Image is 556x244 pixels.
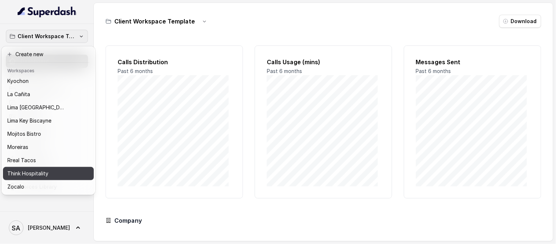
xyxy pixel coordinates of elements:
p: Think Hospitality [7,169,48,178]
p: Lima Key Biscayne [7,116,51,125]
p: La Cañita [7,90,30,99]
p: Rreal Tacos [7,156,36,165]
p: Kyochon [7,77,29,85]
p: Client Workspace Template [18,32,76,41]
header: Workspaces [3,64,94,76]
div: Client Workspace Template [1,46,95,195]
button: Create new [3,48,94,61]
p: Mojitos Bistro [7,130,41,138]
p: Moreiras [7,143,28,152]
button: Client Workspace Template [6,30,88,43]
p: Zocalo [7,182,24,191]
p: Lima [GEOGRAPHIC_DATA] [7,103,66,112]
